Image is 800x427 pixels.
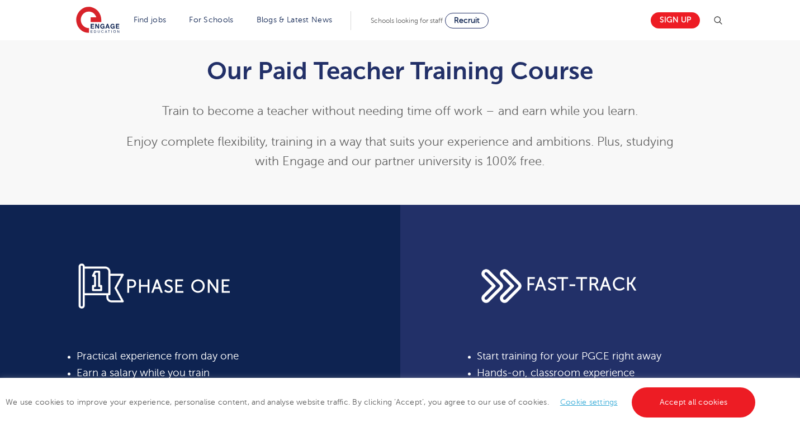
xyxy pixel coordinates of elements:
a: Recruit [445,13,489,28]
span: Earn a salary while you train [77,368,210,379]
span: Schools looking for staff [371,17,443,25]
span: Start training for your PGCE right away [477,351,661,362]
img: Engage Education [76,7,120,35]
a: Accept all cookies [632,387,756,418]
a: Blogs & Latest News [257,16,333,24]
a: Sign up [651,12,700,28]
span: Train to become a teacher without needing time off work – and earn while you learn. [162,104,638,118]
span: We use cookies to improve your experience, personalise content, and analyse website traffic. By c... [6,398,758,406]
a: Cookie settings [560,398,618,406]
span: FAST-TRACK [526,275,637,295]
span: Hands-on, classroom experience [477,368,635,379]
span: PHASE ONE [126,277,231,297]
a: Find jobs [134,16,167,24]
h1: Our Paid Teacher Training Course [126,57,674,85]
span: Recruit [454,16,480,25]
span: Practical experience from day one [77,351,239,362]
span: Enjoy complete flexibility, training in a way that suits your experience and ambitions. Plus, stu... [126,135,674,168]
a: For Schools [189,16,233,24]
